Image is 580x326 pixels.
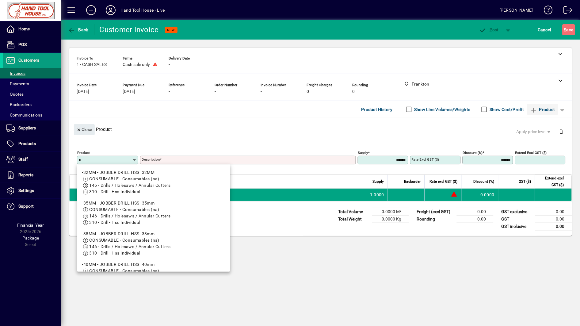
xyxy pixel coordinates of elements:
[18,42,27,47] span: POS
[498,208,535,215] td: GST exclusive
[6,102,32,107] span: Backorders
[18,172,33,177] span: Reports
[373,178,384,185] span: Supply
[18,188,34,193] span: Settings
[370,192,384,198] span: 1.0000
[535,215,572,223] td: 0.00
[414,208,457,215] td: Freight (excl GST)
[500,5,533,15] div: [PERSON_NAME]
[3,136,61,151] a: Products
[18,157,28,162] span: Staff
[77,62,107,67] span: 1 - CASH SALES
[3,152,61,167] a: Staff
[68,27,88,32] span: Back
[361,105,393,114] span: Product History
[559,1,572,21] a: Logout
[18,26,30,31] span: Home
[353,89,355,94] span: 0
[359,104,395,115] button: Product History
[498,215,535,223] td: GST
[430,178,458,185] span: Rate excl GST ($)
[76,125,92,135] span: Close
[564,25,574,35] span: ave
[457,215,494,223] td: 0.00
[169,89,170,94] span: -
[414,215,457,223] td: Rounding
[3,167,61,183] a: Reports
[413,106,471,113] label: Show Line Volumes/Weights
[77,89,89,94] span: [DATE]
[3,21,61,37] a: Home
[6,81,29,86] span: Payments
[489,106,524,113] label: Show Cost/Profit
[123,62,150,67] span: Cash sale only
[335,215,372,223] td: Total Weight
[169,62,170,67] span: -
[3,110,61,120] a: Communications
[515,150,547,155] mat-label: Extend excl GST ($)
[457,208,494,215] td: 0.00
[3,199,61,214] a: Support
[215,89,216,94] span: -
[18,58,39,63] span: Customers
[100,25,159,35] div: Customer Invoice
[6,92,24,97] span: Quotes
[372,215,409,223] td: 0.0000 Kg
[6,71,25,76] span: Invoices
[120,5,165,15] div: Hand Tool House - Live
[535,208,572,215] td: 0.00
[564,27,567,32] span: S
[539,175,564,188] span: Extend excl GST ($)
[514,126,555,137] button: Apply price level
[519,178,531,185] span: GST ($)
[6,113,42,117] span: Communications
[535,223,572,230] td: 0.00
[335,208,372,215] td: Total Volume
[123,89,135,94] span: [DATE]
[474,178,494,185] span: Discount (%)
[479,27,499,32] span: ost
[61,24,95,35] app-page-header-button: Back
[517,128,552,135] span: Apply price level
[307,89,309,94] span: 0
[93,178,100,185] span: Item
[498,223,535,230] td: GST inclusive
[490,27,493,32] span: P
[3,121,61,136] a: Suppliers
[101,5,120,16] button: Profile
[554,124,569,139] button: Delete
[463,150,483,155] mat-label: Discount (%)
[3,183,61,198] a: Settings
[461,189,498,201] td: 0.0000
[22,236,39,240] span: Package
[66,24,90,35] button: Back
[17,223,44,228] span: Financial Year
[167,28,175,32] span: NEW
[72,127,96,132] app-page-header-button: Close
[69,118,572,140] div: Product
[412,157,439,162] mat-label: Rate excl GST ($)
[3,37,61,52] a: POS
[81,5,101,16] button: Add
[404,178,421,185] span: Backorder
[538,25,551,35] span: Cancel
[114,178,133,185] span: Description
[476,24,502,35] button: Post
[261,89,262,94] span: -
[18,125,36,130] span: Suppliers
[100,191,107,198] span: Frankton
[77,150,90,155] mat-label: Product
[539,1,553,21] a: Knowledge Base
[74,124,95,135] button: Close
[372,208,409,215] td: 0.0000 M³
[3,89,61,99] a: Quotes
[3,99,61,110] a: Backorders
[358,150,368,155] mat-label: Supply
[554,128,569,134] app-page-header-button: Delete
[536,24,553,35] button: Cancel
[3,68,61,79] a: Invoices
[18,141,36,146] span: Products
[142,157,160,162] mat-label: Description
[3,79,61,89] a: Payments
[563,24,575,35] button: Save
